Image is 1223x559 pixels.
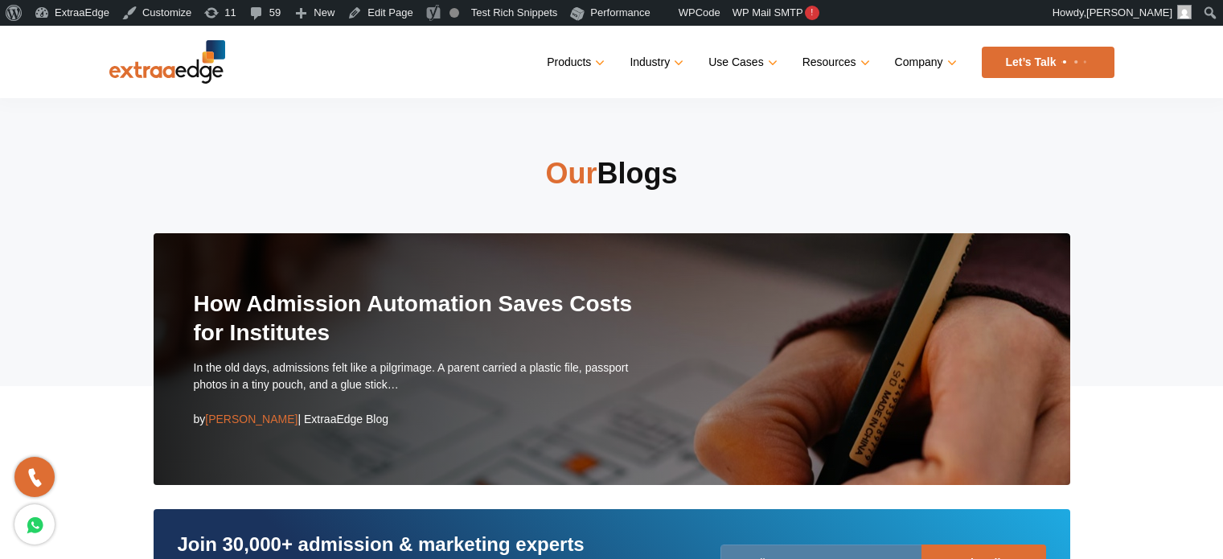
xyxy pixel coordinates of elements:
span: ! [805,6,819,20]
a: Resources [802,51,867,74]
h2: Blogs [109,154,1114,193]
div: by | ExtraaEdge Blog [194,409,389,429]
span: [PERSON_NAME] [205,413,298,425]
p: In the old days, admissions felt like a pilgrimage. A parent carried a plastic file, passport pho... [194,360,663,393]
a: Products [547,51,601,74]
a: Company [895,51,954,74]
span: [PERSON_NAME] [1086,6,1172,18]
a: How Admission Automation Saves Costs for Institutes [194,291,633,345]
a: Let’s Talk [982,47,1114,78]
strong: Our [545,157,597,190]
a: Use Cases [708,51,774,74]
a: Industry [630,51,680,74]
